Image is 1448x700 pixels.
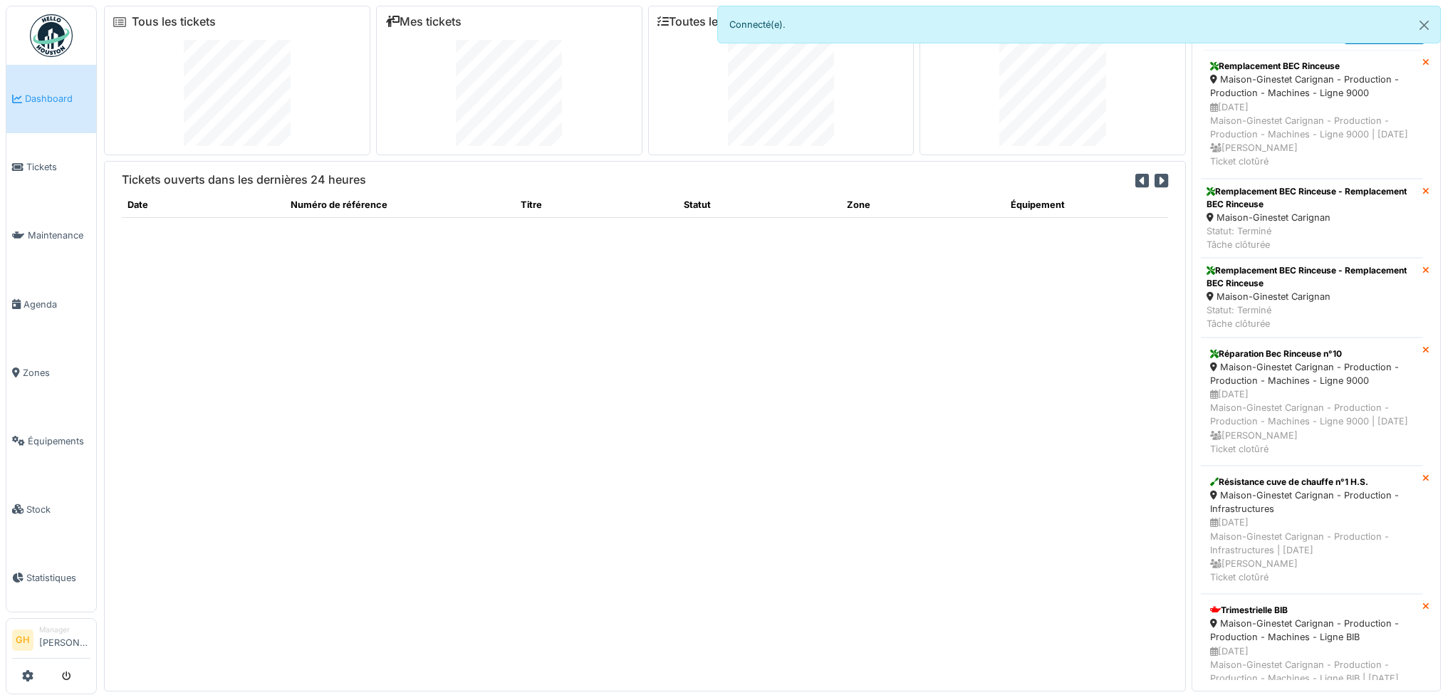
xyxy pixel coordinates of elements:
div: Résistance cuve de chauffe n°1 H.S. [1210,476,1413,489]
div: Manager [39,625,90,635]
a: Équipements [6,407,96,475]
li: [PERSON_NAME] [39,625,90,655]
th: Titre [515,192,678,218]
div: Remplacement BEC Rinceuse - Remplacement BEC Rinceuse [1207,185,1417,211]
span: Tickets [26,160,90,174]
span: Zones [23,366,90,380]
a: Zones [6,338,96,407]
img: Badge_color-CXgf-gQk.svg [30,14,73,57]
th: Statut [678,192,841,218]
div: Maison-Ginestet Carignan [1207,290,1417,303]
div: Réparation Bec Rinceuse n°10 [1210,348,1413,360]
h6: Tickets ouverts dans les dernières 24 heures [122,173,366,187]
a: Agenda [6,270,96,338]
button: Close [1408,6,1440,44]
div: Maison-Ginestet Carignan - Production - Infrastructures [1210,489,1413,516]
th: Numéro de référence [285,192,515,218]
a: Mes tickets [385,15,462,28]
a: Remplacement BEC Rinceuse - Remplacement BEC Rinceuse Maison-Ginestet Carignan Statut: TerminéTâc... [1201,258,1422,338]
span: Équipements [28,434,90,448]
div: [DATE] Maison-Ginestet Carignan - Production - Production - Machines - Ligne BIB | [DATE] [PERSON... [1210,644,1413,699]
a: Tous les tickets [132,15,216,28]
div: Connecté(e). [717,6,1442,43]
a: Tickets [6,133,96,202]
div: [DATE] Maison-Ginestet Carignan - Production - Production - Machines - Ligne 9000 | [DATE] [PERSO... [1210,387,1413,456]
th: Date [122,192,285,218]
div: Statut: Terminé Tâche clôturée [1207,303,1417,330]
div: Maison-Ginestet Carignan - Production - Production - Machines - Ligne 9000 [1210,73,1413,100]
a: Statistiques [6,543,96,612]
a: Maintenance [6,202,96,270]
a: Réparation Bec Rinceuse n°10 Maison-Ginestet Carignan - Production - Production - Machines - Lign... [1201,338,1422,466]
span: Agenda [24,298,90,311]
a: GH Manager[PERSON_NAME] [12,625,90,659]
span: Stock [26,503,90,516]
span: Maintenance [28,229,90,242]
li: GH [12,630,33,651]
span: Statistiques [26,571,90,585]
a: Résistance cuve de chauffe n°1 H.S. Maison-Ginestet Carignan - Production - Infrastructures [DATE... [1201,466,1422,594]
div: Statut: Terminé Tâche clôturée [1207,224,1417,251]
a: Stock [6,475,96,543]
div: Maison-Ginestet Carignan - Production - Production - Machines - Ligne BIB [1210,617,1413,644]
div: Remplacement BEC Rinceuse [1210,60,1413,73]
a: Remplacement BEC Rinceuse Maison-Ginestet Carignan - Production - Production - Machines - Ligne 9... [1201,50,1422,178]
div: Maison-Ginestet Carignan - Production - Production - Machines - Ligne 9000 [1210,360,1413,387]
a: Remplacement BEC Rinceuse - Remplacement BEC Rinceuse Maison-Ginestet Carignan Statut: TerminéTâc... [1201,179,1422,258]
th: Zone [841,192,1004,218]
div: Remplacement BEC Rinceuse - Remplacement BEC Rinceuse [1207,264,1417,290]
div: [DATE] Maison-Ginestet Carignan - Production - Infrastructures | [DATE] [PERSON_NAME] Ticket clotûré [1210,516,1413,584]
div: Maison-Ginestet Carignan [1207,211,1417,224]
div: [DATE] Maison-Ginestet Carignan - Production - Production - Machines - Ligne 9000 | [DATE] [PERSO... [1210,100,1413,169]
th: Équipement [1005,192,1168,218]
a: Dashboard [6,65,96,133]
a: Toutes les tâches [657,15,764,28]
span: Dashboard [25,92,90,105]
div: Trimestrielle BIB [1210,604,1413,617]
